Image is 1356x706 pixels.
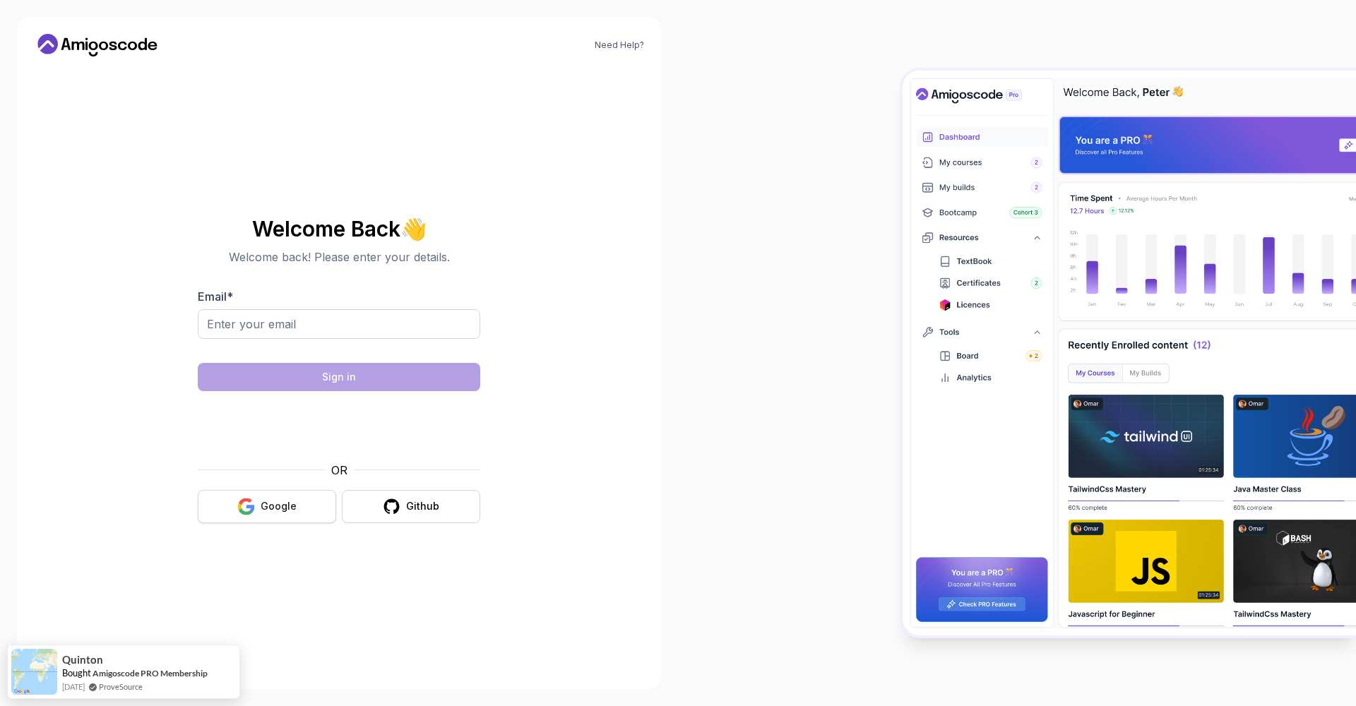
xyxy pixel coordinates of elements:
[198,249,480,265] p: Welcome back! Please enter your details.
[198,217,480,240] h2: Welcome Back
[62,681,85,693] span: [DATE]
[261,499,297,513] div: Google
[198,309,480,339] input: Enter your email
[198,363,480,391] button: Sign in
[322,370,356,384] div: Sign in
[11,649,57,695] img: provesource social proof notification image
[34,34,161,56] a: Home link
[400,216,427,241] span: 👋
[198,490,336,523] button: Google
[93,668,208,678] a: Amigoscode PRO Membership
[62,654,103,666] span: Quinton
[342,490,480,523] button: Github
[595,40,644,51] a: Need Help?
[198,289,233,304] label: Email *
[331,462,347,479] p: OR
[99,681,143,693] a: ProveSource
[62,667,91,678] span: Bought
[406,499,439,513] div: Github
[232,400,446,453] iframe: Widget contendo caixa de seleção para desafio de segurança hCaptcha
[903,71,1356,635] img: Amigoscode Dashboard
